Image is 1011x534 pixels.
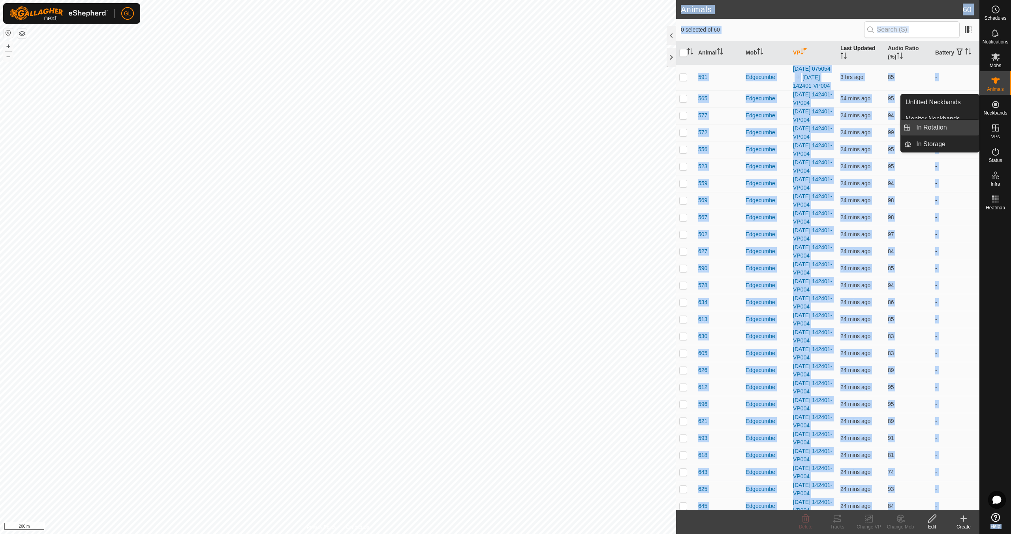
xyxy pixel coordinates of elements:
[801,49,807,56] p-sorticon: Activate to sort
[932,345,979,362] td: -
[698,128,707,137] span: 572
[916,123,947,132] span: In Rotation
[793,91,832,106] a: [DATE] 142401-VP004
[746,264,787,273] div: Edgecumbe
[793,108,832,123] a: [DATE] 142401-VP004
[932,243,979,260] td: -
[932,379,979,396] td: -
[840,197,870,203] span: 27 Aug 2025, 10:36 am
[932,498,979,515] td: -
[888,299,894,305] span: 86
[888,197,894,203] span: 98
[888,384,894,390] span: 95
[932,226,979,243] td: -
[840,503,870,509] span: 27 Aug 2025, 10:37 am
[698,145,707,154] span: 556
[885,41,932,65] th: Audio Ratio (%)
[793,380,832,395] a: [DATE] 142401-VP004
[888,74,894,80] span: 85
[793,414,832,429] a: [DATE] 142401-VP004
[840,384,870,390] span: 27 Aug 2025, 10:37 am
[4,41,13,51] button: +
[888,214,894,220] span: 98
[746,111,787,120] div: Edgecumbe
[901,120,979,135] li: In Rotation
[932,328,979,345] td: -
[888,469,894,475] span: 74
[888,248,894,254] span: 84
[793,295,832,310] a: [DATE] 142401-VP004
[932,396,979,413] td: -
[698,264,707,273] span: 590
[746,73,787,81] div: Edgecumbe
[901,111,979,127] a: Monitor Neckbands
[746,417,787,425] div: Edgecumbe
[793,159,832,174] a: [DATE] 142401-VP004
[932,413,979,430] td: -
[932,64,979,90] td: -
[984,16,1006,21] span: Schedules
[746,468,787,476] div: Edgecumbe
[932,277,979,294] td: -
[948,523,979,530] div: Create
[840,112,870,118] span: 27 Aug 2025, 10:36 am
[888,95,894,102] span: 95
[932,158,979,175] td: -
[793,66,831,72] a: [DATE] 075054
[840,180,870,186] span: 27 Aug 2025, 10:36 am
[932,260,979,277] td: -
[746,230,787,239] div: Edgecumbe
[840,163,870,169] span: 27 Aug 2025, 10:36 am
[793,193,832,208] a: [DATE] 142401-VP004
[746,332,787,340] div: Edgecumbe
[990,524,1000,529] span: Help
[932,209,979,226] td: -
[864,21,960,38] input: Search (S)
[4,52,13,61] button: –
[698,349,707,357] span: 605
[888,129,894,135] span: 99
[888,350,894,356] span: 83
[932,192,979,209] td: -
[932,481,979,498] td: -
[906,98,961,107] span: Unfitted Neckbands
[4,28,13,38] button: Reset Map
[901,94,979,110] a: Unfitted Neckbands
[698,230,707,239] span: 502
[963,4,972,15] span: 60
[793,363,832,378] a: [DATE] 142401-VP004
[687,49,693,56] p-sorticon: Activate to sort
[932,294,979,311] td: -
[840,214,870,220] span: 27 Aug 2025, 10:36 am
[932,464,979,481] td: -
[821,523,853,530] div: Tracks
[888,503,894,509] span: 84
[793,142,832,157] a: [DATE] 142401-VP004
[988,158,1002,163] span: Status
[698,451,707,459] span: 618
[888,401,894,407] span: 95
[746,162,787,171] div: Edgecumbe
[837,41,885,65] th: Last Updated
[840,129,870,135] span: 27 Aug 2025, 10:36 am
[799,524,813,530] span: Delete
[932,362,979,379] td: -
[746,451,787,459] div: Edgecumbe
[840,282,870,288] span: 27 Aug 2025, 10:36 am
[965,49,972,56] p-sorticon: Activate to sort
[746,400,787,408] div: Edgecumbe
[793,227,832,242] a: [DATE] 142401-VP004
[681,5,963,14] h2: Animals
[888,282,894,288] span: 94
[888,367,894,373] span: 89
[698,502,707,510] span: 645
[793,125,832,140] a: [DATE] 142401-VP004
[793,312,832,327] a: [DATE] 142401-VP004
[757,49,763,56] p-sorticon: Activate to sort
[795,74,801,80] img: to
[698,179,707,188] span: 559
[793,482,832,496] a: [DATE] 142401-VP004
[717,49,723,56] p-sorticon: Activate to sort
[840,486,870,492] span: 27 Aug 2025, 10:37 am
[746,383,787,391] div: Edgecumbe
